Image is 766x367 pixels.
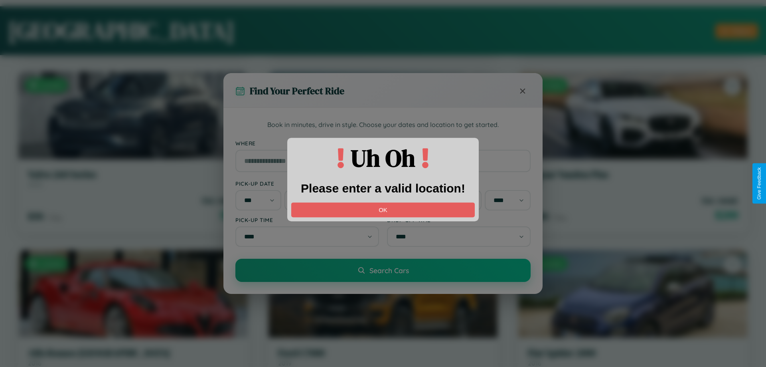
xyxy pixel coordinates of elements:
[235,140,531,147] label: Where
[387,216,531,223] label: Drop-off Time
[369,266,409,275] span: Search Cars
[250,84,344,97] h3: Find Your Perfect Ride
[235,180,379,187] label: Pick-up Date
[387,180,531,187] label: Drop-off Date
[235,120,531,130] p: Book in minutes, drive in style. Choose your dates and location to get started.
[235,216,379,223] label: Pick-up Time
